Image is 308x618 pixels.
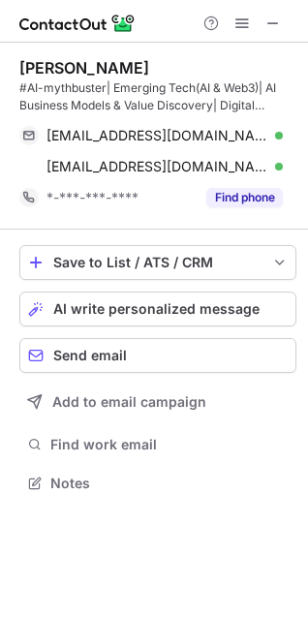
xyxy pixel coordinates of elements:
span: Send email [53,348,127,363]
button: Notes [19,470,296,497]
button: Find work email [19,431,296,458]
span: [EMAIL_ADDRESS][DOMAIN_NAME] [46,127,268,144]
button: Add to email campaign [19,385,296,419]
img: ContactOut v5.3.10 [19,12,136,35]
span: [EMAIL_ADDRESS][DOMAIN_NAME] [46,158,268,175]
span: Notes [50,475,289,492]
span: AI write personalized message [53,301,260,317]
button: save-profile-one-click [19,245,296,280]
span: Find work email [50,436,289,453]
div: Save to List / ATS / CRM [53,255,262,270]
button: Reveal Button [206,188,283,207]
button: AI write personalized message [19,292,296,326]
span: Add to email campaign [52,394,206,410]
button: Send email [19,338,296,373]
div: [PERSON_NAME] [19,58,149,77]
div: #AI-mythbuster| Emerging Tech(AI & Web3)| AI Business Models & Value Discovery| Digital Xformatio... [19,79,296,114]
